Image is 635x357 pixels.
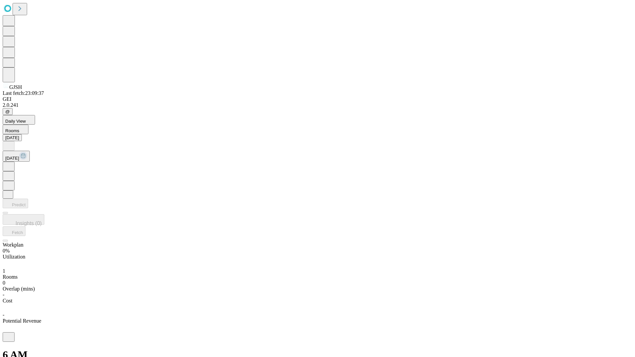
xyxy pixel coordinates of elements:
span: Overlap (mins) [3,286,35,292]
span: 1 [3,268,5,274]
span: Daily View [5,119,26,124]
span: Rooms [5,128,19,133]
span: Cost [3,298,12,303]
button: Rooms [3,125,28,134]
button: Predict [3,199,28,208]
div: 2.0.241 [3,102,632,108]
span: Rooms [3,274,18,280]
button: Insights (0) [3,214,44,225]
button: Fetch [3,226,25,236]
span: Insights (0) [16,220,42,226]
button: @ [3,108,13,115]
span: Potential Revenue [3,318,41,324]
span: Workplan [3,242,23,248]
span: [DATE] [5,156,19,161]
span: GJSH [9,84,22,90]
span: - [3,292,4,297]
span: Utilization [3,254,25,259]
button: [DATE] [3,134,22,141]
span: 0% [3,248,10,254]
span: 0 [3,280,5,286]
button: [DATE] [3,151,30,162]
div: GEI [3,96,632,102]
span: Last fetch: 23:09:37 [3,90,44,96]
button: Daily View [3,115,35,125]
span: - [3,312,4,318]
span: @ [5,109,10,114]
